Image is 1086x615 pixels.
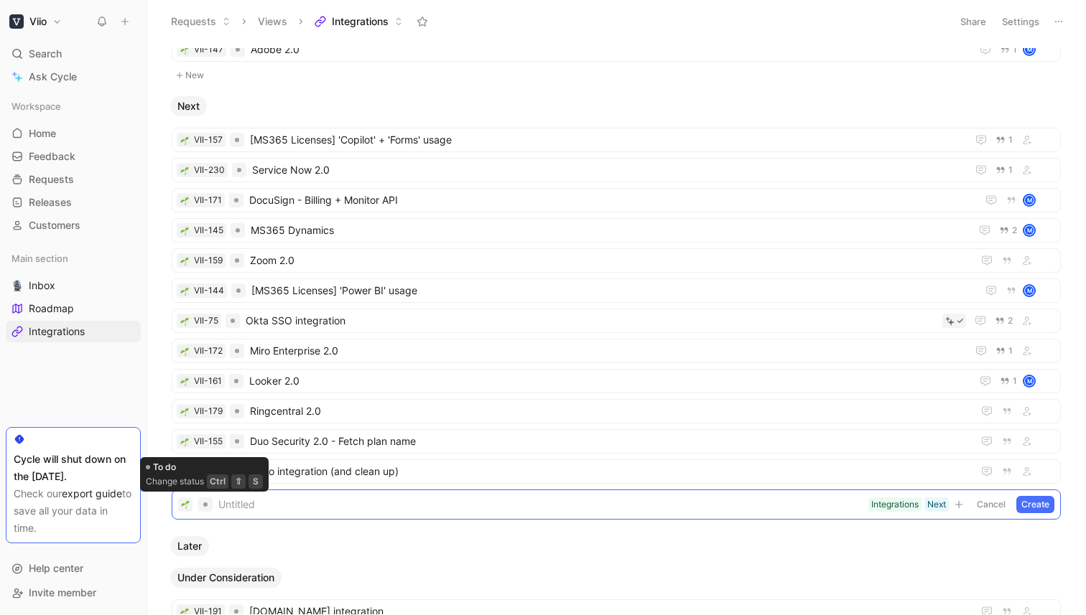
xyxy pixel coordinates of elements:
[180,166,189,175] img: 🌱
[954,11,993,32] button: Share
[6,192,141,213] a: Releases
[180,317,189,326] img: 🌱
[180,257,189,266] img: 🌱
[29,45,62,62] span: Search
[172,248,1061,273] a: 🌱VII-159Zoom 2.0
[180,376,190,386] button: 🌱
[1008,316,1013,325] span: 2
[177,99,200,113] span: Next
[6,43,141,65] div: Search
[177,571,274,585] span: Under Consideration
[29,218,80,233] span: Customers
[9,277,26,294] button: 🎙️
[180,165,190,175] button: 🌱
[29,15,47,28] h1: Viio
[180,286,190,296] button: 🌱
[177,539,202,553] span: Later
[11,251,68,266] span: Main section
[172,339,1061,363] a: 🌱VII-172Miro Enterprise 2.01
[250,131,961,149] span: [MS365 Licenses] 'Copilot' + 'Forms' usage
[1013,377,1017,385] span: 1
[871,497,919,512] div: Integrations
[251,41,965,58] span: Adobe 2.0
[11,99,61,113] span: Workspace
[180,46,189,55] img: 🌱
[927,497,946,512] div: Next
[29,68,77,85] span: Ask Cycle
[194,434,223,449] div: VII-155
[29,586,96,598] span: Invite member
[194,374,222,388] div: VII-161
[164,536,1068,556] div: Later
[180,466,190,476] button: 🌱
[194,314,218,328] div: VII-75
[180,377,189,386] img: 🌱
[180,255,190,266] div: 🌱
[14,451,133,485] div: Cycle will shut down on the [DATE].
[252,161,961,179] span: Service Now 2.0
[180,406,190,416] button: 🌱
[29,562,83,574] span: Help center
[6,146,141,167] a: Feedback
[997,373,1020,389] button: 1
[172,399,1061,423] a: 🌱VII-179Ringcentral 2.0
[6,558,141,579] div: Help center
[1008,166,1013,174] span: 1
[1013,45,1017,54] span: 1
[180,408,189,416] img: 🌱
[180,225,190,235] div: 🌱
[180,287,189,296] img: 🌱
[6,321,141,342] a: Integrations
[194,464,223,479] div: VII-259
[172,429,1061,454] a: 🌱VII-155Duo Security 2.0 - Fetch plan name
[194,193,222,207] div: VII-171
[993,132,1016,148] button: 1
[180,195,190,205] button: 🌱
[180,44,190,55] button: 🌱
[995,11,1046,32] button: Settings
[180,346,190,356] button: 🌱
[29,126,56,141] span: Home
[180,438,189,446] img: 🌱
[1012,226,1017,235] span: 2
[6,95,141,117] div: Workspace
[246,312,937,329] span: Okta SSO integration
[172,218,1061,243] a: 🌱VII-145MS365 Dynamics2M
[1024,376,1034,386] div: M
[194,42,223,57] div: VII-147
[6,275,141,296] a: 🎙️Inbox
[170,96,207,116] button: Next
[1024,286,1034,296] div: M
[172,309,1061,333] a: 🌱VII-75Okta SSO integration2
[29,301,74,316] span: Roadmap
[332,14,389,29] span: Integrations
[180,436,190,446] button: 🌱
[249,192,971,209] span: DocuSign - Billing + Monitor API
[992,313,1016,329] button: 2
[6,169,141,190] a: Requests
[180,197,189,205] img: 🌱
[1016,496,1054,513] button: Create
[172,188,1061,212] a: 🌱VII-171DocuSign - Billing + Monitor APIM
[972,496,1011,513] button: Cancel
[164,96,1068,525] div: Next🌱UntitledIntegrationsNextCancelCreate
[172,459,1061,484] a: 🌱VII-259Zoho integration (and clean up)
[993,162,1016,178] button: 1
[29,149,75,164] span: Feedback
[180,136,189,145] img: 🌱
[29,172,74,187] span: Requests
[6,582,141,604] div: Invite member
[180,227,189,235] img: 🌱
[251,11,294,32] button: Views
[172,278,1061,303] a: 🌱VII-144[MS365 Licenses] 'Power BI' usageM
[6,66,141,88] a: Ask Cycle
[194,253,223,268] div: VII-159
[172,37,1061,62] a: 🌱VII-147Adobe 2.01M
